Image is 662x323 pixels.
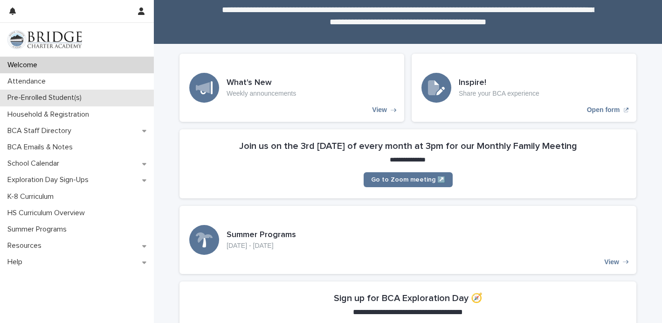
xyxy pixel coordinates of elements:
h3: What's New [227,78,296,88]
a: View [179,206,636,274]
p: K-8 Curriculum [4,192,61,201]
p: BCA Emails & Notes [4,143,80,152]
a: Open form [412,54,636,122]
p: Welcome [4,61,45,70]
p: Exploration Day Sign-Ups [4,176,96,184]
p: Share your BCA experience [459,90,539,98]
h2: Join us on the 3rd [DATE] of every month at 3pm for our Monthly Family Meeting [239,140,577,152]
p: BCA Staff Directory [4,126,79,135]
p: Summer Programs [4,225,74,234]
h3: Summer Programs [227,230,296,240]
p: [DATE] - [DATE] [227,242,296,250]
p: School Calendar [4,159,67,168]
p: Attendance [4,77,53,86]
span: Go to Zoom meeting ↗️ [371,176,445,183]
h3: Inspire! [459,78,539,88]
p: Pre-Enrolled Student(s) [4,93,89,102]
p: Open form [587,106,620,114]
img: V1C1m3IdTEidaUdm9Hs0 [7,30,82,49]
p: View [372,106,387,114]
a: View [179,54,404,122]
p: Weekly announcements [227,90,296,98]
a: Go to Zoom meeting ↗️ [364,172,453,187]
p: View [604,258,619,266]
h2: Sign up for BCA Exploration Day 🧭 [334,293,483,304]
p: Resources [4,241,49,250]
p: Help [4,258,30,267]
p: Household & Registration [4,110,97,119]
p: HS Curriculum Overview [4,209,92,218]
